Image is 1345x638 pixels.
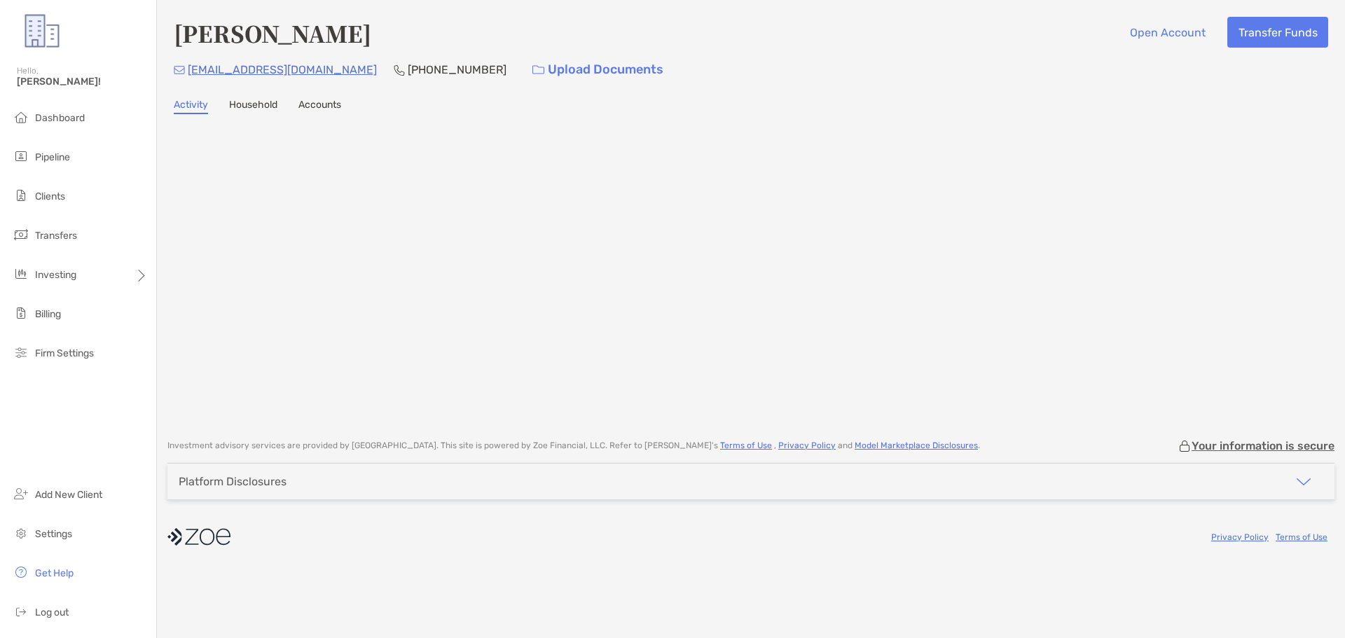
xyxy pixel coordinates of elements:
[1119,17,1216,48] button: Open Account
[298,99,341,114] a: Accounts
[13,226,29,243] img: transfers icon
[35,190,65,202] span: Clients
[778,441,836,450] a: Privacy Policy
[229,99,277,114] a: Household
[188,61,377,78] p: [EMAIL_ADDRESS][DOMAIN_NAME]
[35,269,76,281] span: Investing
[35,567,74,579] span: Get Help
[35,606,69,618] span: Log out
[13,148,29,165] img: pipeline icon
[17,76,148,88] span: [PERSON_NAME]!
[179,475,287,488] div: Platform Disclosures
[532,65,544,75] img: button icon
[13,109,29,125] img: dashboard icon
[35,347,94,359] span: Firm Settings
[35,489,102,501] span: Add New Client
[174,17,371,49] h4: [PERSON_NAME]
[13,485,29,502] img: add_new_client icon
[523,55,672,85] a: Upload Documents
[17,6,67,56] img: Zoe Logo
[13,187,29,204] img: clients icon
[855,441,978,450] a: Model Marketplace Disclosures
[720,441,772,450] a: Terms of Use
[1192,439,1334,452] p: Your information is secure
[167,521,230,553] img: company logo
[13,344,29,361] img: firm-settings icon
[13,305,29,321] img: billing icon
[1295,473,1312,490] img: icon arrow
[35,112,85,124] span: Dashboard
[174,99,208,114] a: Activity
[35,308,61,320] span: Billing
[13,525,29,541] img: settings icon
[1211,532,1269,542] a: Privacy Policy
[408,61,506,78] p: [PHONE_NUMBER]
[1227,17,1328,48] button: Transfer Funds
[35,528,72,540] span: Settings
[174,66,185,74] img: Email Icon
[167,441,980,451] p: Investment advisory services are provided by [GEOGRAPHIC_DATA] . This site is powered by Zoe Fina...
[13,603,29,620] img: logout icon
[35,230,77,242] span: Transfers
[13,564,29,581] img: get-help icon
[394,64,405,76] img: Phone Icon
[13,265,29,282] img: investing icon
[35,151,70,163] span: Pipeline
[1276,532,1327,542] a: Terms of Use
